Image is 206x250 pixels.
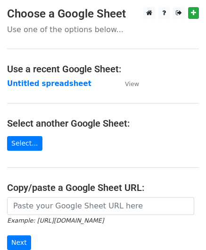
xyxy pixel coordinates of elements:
a: Select... [7,136,42,151]
h4: Use a recent Google Sheet: [7,63,199,75]
input: Paste your Google Sheet URL here [7,197,194,215]
h3: Choose a Google Sheet [7,7,199,21]
a: Untitled spreadsheet [7,79,91,88]
small: Example: [URL][DOMAIN_NAME] [7,217,104,224]
h4: Select another Google Sheet: [7,118,199,129]
h4: Copy/paste a Google Sheet URL: [7,182,199,193]
a: View [115,79,139,88]
p: Use one of the options below... [7,25,199,34]
small: View [125,80,139,87]
input: Next [7,235,31,250]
